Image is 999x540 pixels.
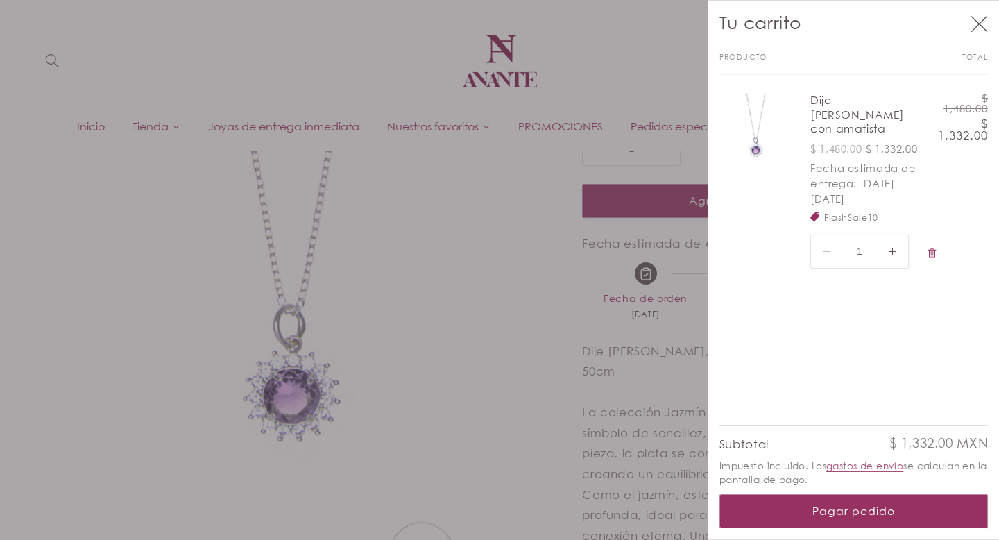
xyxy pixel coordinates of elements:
h2: Subtotal [719,439,769,450]
th: Total [854,53,989,75]
img: logo_orange.svg [22,22,33,33]
div: Dominio: [DOMAIN_NAME] [36,36,155,47]
button: Cerrar [963,8,995,40]
p: $ 1,332.00 MXN [889,437,988,450]
input: Cantidad para Dije Jazmín de plata con amatista [842,235,877,269]
dd: [DATE] - [DATE] [810,177,902,205]
img: tab_domain_overview_orange.svg [58,81,69,92]
button: Eliminar Dije Jazmín de plata con amatista [920,238,946,268]
h2: Tu carrito [719,12,802,35]
img: tab_keywords_by_traffic_grey.svg [152,81,163,92]
li: FlashSale10 [810,211,920,224]
button: Pagar pedido [719,494,989,528]
small: Impuesto incluido. Los se calculan en la pantalla de pago. [719,459,989,487]
div: Palabras clave [167,82,218,91]
img: website_grey.svg [22,36,33,47]
a: gastos de envío [826,459,903,471]
s: $ 1,480.00 [810,142,862,155]
strong: $ 1,332.00 [866,142,917,155]
ul: Descuento [810,211,920,224]
dt: Fecha estimada de entrega: [810,162,916,189]
th: Producto [719,53,854,75]
a: Dije [PERSON_NAME] con amatista [810,93,920,135]
div: v 4.0.25 [39,22,68,33]
div: Dominio [74,82,106,91]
